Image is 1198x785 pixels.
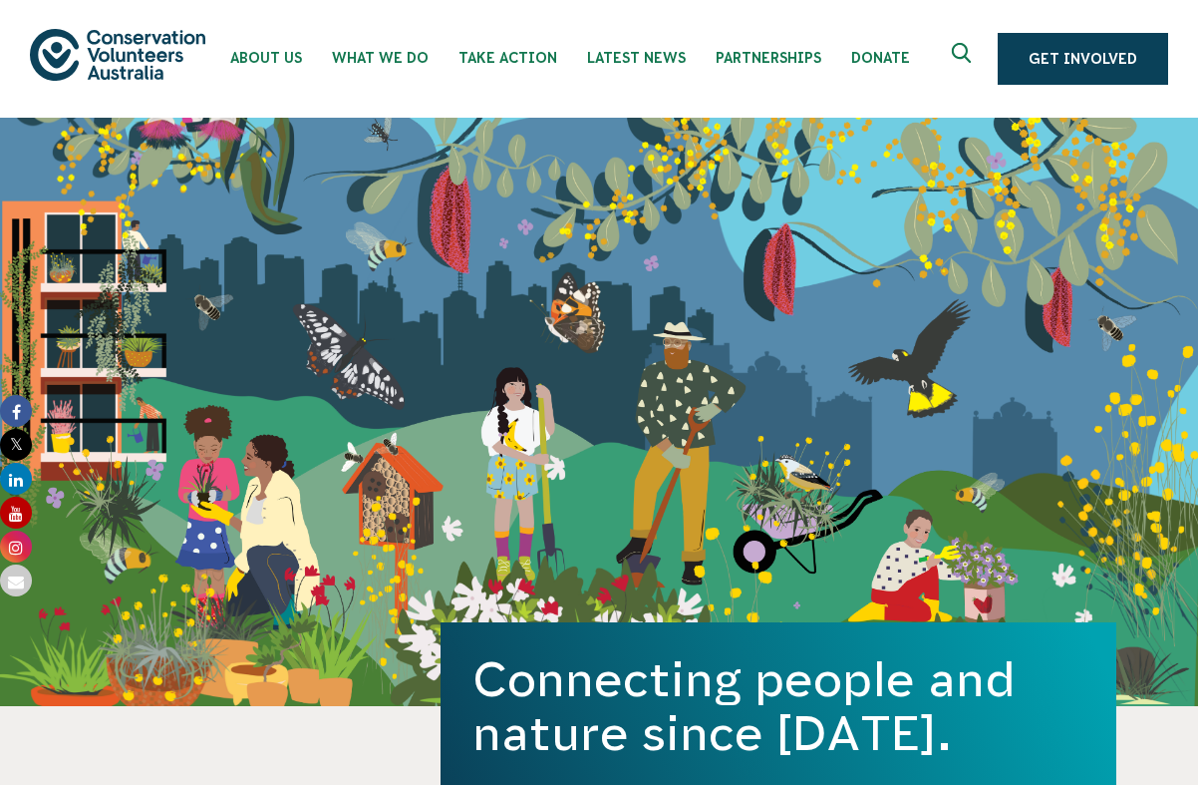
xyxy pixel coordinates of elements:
[332,50,429,66] span: What We Do
[716,50,821,66] span: Partnerships
[851,50,910,66] span: Donate
[587,50,686,66] span: Latest News
[952,43,977,75] span: Expand search box
[472,652,1084,760] h1: Connecting people and nature since [DATE].
[230,50,302,66] span: About Us
[998,33,1168,85] a: Get Involved
[940,35,988,83] button: Expand search box Close search box
[458,50,557,66] span: Take Action
[30,29,205,80] img: logo.svg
